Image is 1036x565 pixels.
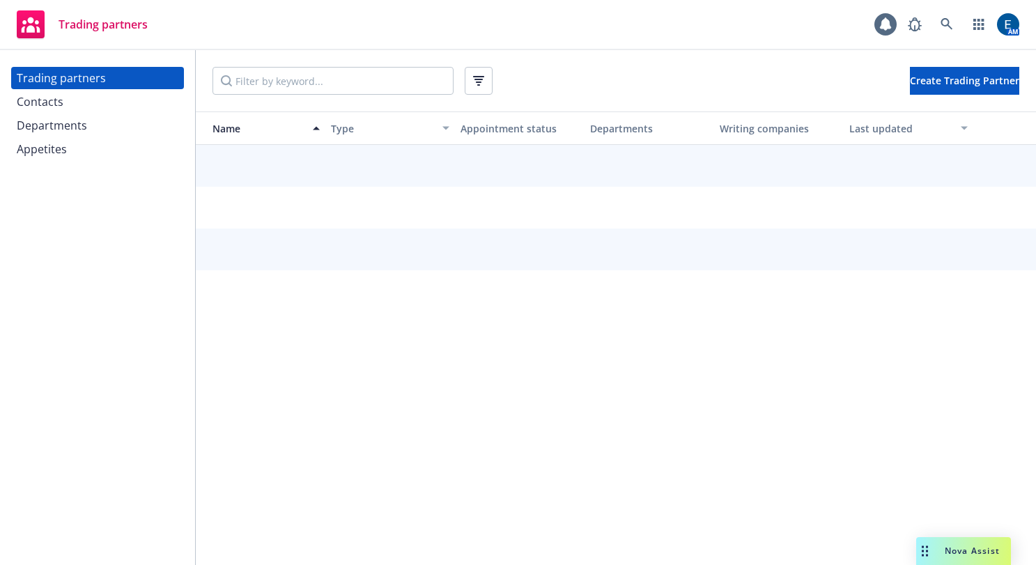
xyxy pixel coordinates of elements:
[714,111,844,145] button: Writing companies
[455,111,585,145] button: Appointment status
[196,111,325,145] button: Name
[17,91,63,113] div: Contacts
[201,121,304,136] div: Name
[11,138,184,160] a: Appetites
[965,10,993,38] a: Switch app
[325,111,455,145] button: Type
[11,67,184,89] a: Trading partners
[11,114,184,137] a: Departments
[910,67,1019,95] button: Create Trading Partner
[59,19,148,30] span: Trading partners
[910,74,1019,87] span: Create Trading Partner
[11,91,184,113] a: Contacts
[17,138,67,160] div: Appetites
[461,121,579,136] div: Appointment status
[585,111,714,145] button: Departments
[17,67,106,89] div: Trading partners
[916,537,1011,565] button: Nova Assist
[849,121,952,136] div: Last updated
[901,10,929,38] a: Report a Bug
[11,5,153,44] a: Trading partners
[916,537,934,565] div: Drag to move
[844,111,973,145] button: Last updated
[933,10,961,38] a: Search
[17,114,87,137] div: Departments
[720,121,838,136] div: Writing companies
[331,121,434,136] div: Type
[212,67,454,95] input: Filter by keyword...
[945,545,1000,557] span: Nova Assist
[590,121,709,136] div: Departments
[997,13,1019,36] img: photo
